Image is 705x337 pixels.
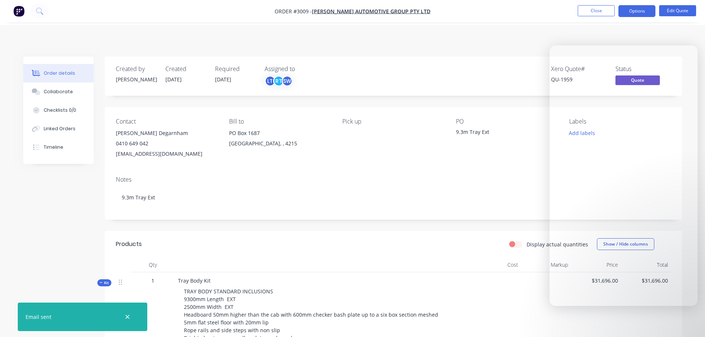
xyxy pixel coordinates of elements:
span: 1 [151,277,154,284]
div: Bill to [229,118,330,125]
div: PO Box 1687[GEOGRAPHIC_DATA], , 4215 [229,128,330,152]
div: Checklists 0/0 [44,107,76,114]
div: Cost [471,257,521,272]
iframe: Intercom live chat [680,312,698,330]
span: Tray Body Kit [178,277,211,284]
div: Notes [116,176,671,183]
div: Assigned to [265,65,339,73]
div: LT [265,75,276,87]
div: Qty [131,257,175,272]
button: Linked Orders [23,119,94,138]
div: Order details [44,70,75,77]
div: Created by [116,65,157,73]
div: [PERSON_NAME] [116,75,157,83]
div: Timeline [44,144,63,151]
div: 9.3m Tray Ext [456,128,548,138]
span: [DATE] [215,76,231,83]
div: Markup [521,257,571,272]
div: Contact [116,118,217,125]
div: Kit [97,279,111,286]
div: 9.3m Tray Ext [116,186,671,209]
div: Pick up [342,118,444,125]
div: Products [116,240,142,249]
div: Collaborate [44,88,73,95]
span: Kit [100,280,109,286]
div: Linked Orders [44,125,75,132]
span: [DATE] [165,76,182,83]
div: Created [165,65,206,73]
div: [PERSON_NAME] Degarnham0410 649 042[EMAIL_ADDRESS][DOMAIN_NAME] [116,128,217,159]
div: PO [456,118,557,125]
button: LTRTSW [265,75,293,87]
div: [EMAIL_ADDRESS][DOMAIN_NAME] [116,149,217,159]
div: [GEOGRAPHIC_DATA], , 4215 [229,138,330,149]
div: Email sent [26,313,51,321]
div: 0410 649 042 [116,138,217,149]
label: Display actual quantities [527,240,588,248]
div: Required [215,65,256,73]
button: Order details [23,64,94,82]
button: Collaborate [23,82,94,101]
iframe: Intercom live chat [550,46,698,306]
div: PO Box 1687 [229,128,330,138]
div: RT [273,75,284,87]
div: [PERSON_NAME] Degarnham [116,128,217,138]
div: SW [282,75,293,87]
button: Checklists 0/0 [23,101,94,119]
button: Timeline [23,138,94,156]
